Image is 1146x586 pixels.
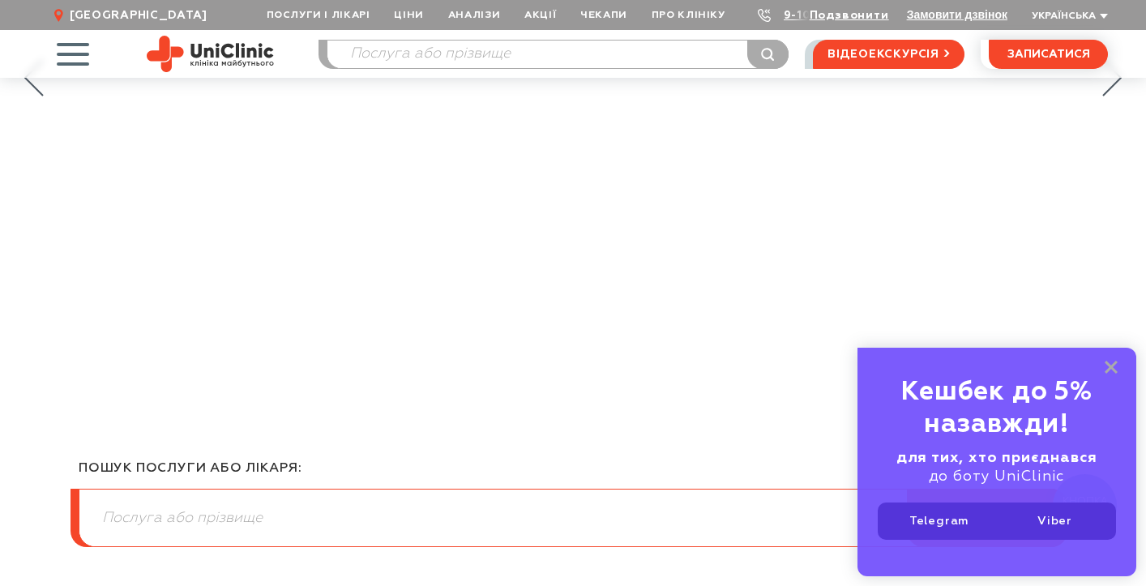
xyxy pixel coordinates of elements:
img: Uniclinic [147,36,274,72]
button: Українська [1028,11,1108,23]
div: до боту UniClinic [878,449,1116,486]
button: записатися [989,40,1108,69]
span: [GEOGRAPHIC_DATA] [70,8,207,23]
div: Кешбек до 5% назавжди! [878,376,1116,441]
b: для тих, хто приєднався [896,451,1097,465]
span: Українська [1032,11,1096,21]
input: Послуга або прізвище [327,41,788,68]
span: записатися [1007,49,1090,60]
a: Подзвонити [810,10,889,21]
span: відеоекскурсія [827,41,939,68]
a: Telegram [881,506,997,537]
button: Замовити дзвінок [907,8,1007,21]
input: Послуга або прізвище [79,490,1067,546]
a: Viber [997,506,1113,537]
a: 9-103 [784,10,819,21]
a: відеоекскурсія [813,40,964,69]
div: пошук послуги або лікаря: [79,460,1067,489]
